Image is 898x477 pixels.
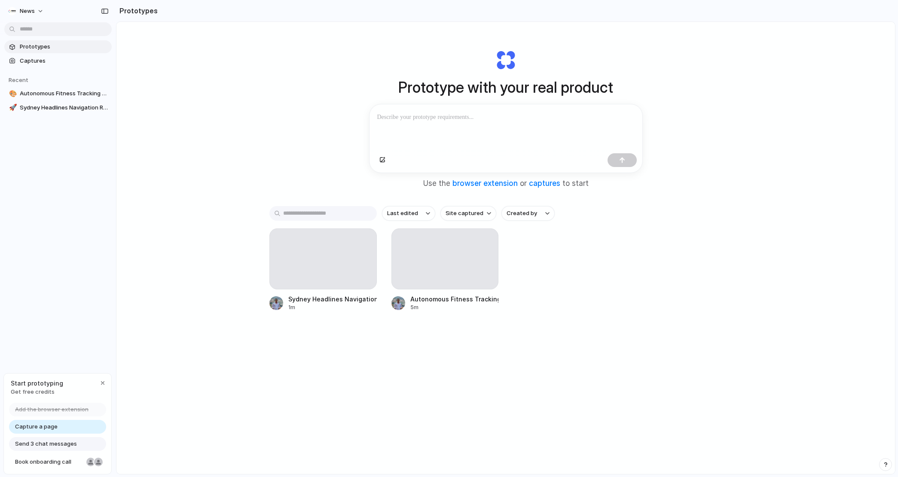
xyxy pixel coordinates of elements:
button: Site captured [440,206,496,221]
a: browser extension [452,179,518,188]
a: captures [529,179,560,188]
button: Last edited [382,206,435,221]
div: Christian Iacullo [93,457,104,467]
span: Use the or to start [423,178,589,189]
h1: Prototype with your real product [398,76,613,99]
a: Autonomous Fitness Tracking Theme Change5m [391,228,499,311]
button: Created by [501,206,555,221]
div: 5m [410,304,499,311]
span: News [20,7,35,15]
span: Created by [507,209,537,218]
button: News [4,4,48,18]
span: Last edited [387,209,418,218]
span: Site captured [446,209,483,218]
div: Sydney Headlines Navigation Redesign [288,295,377,304]
div: Autonomous Fitness Tracking Theme Change [410,295,499,304]
h2: Prototypes [116,6,158,16]
a: Sydney Headlines Navigation Redesign1m [269,228,377,311]
div: Nicole Kubica [86,457,96,467]
div: 1m [288,304,377,311]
